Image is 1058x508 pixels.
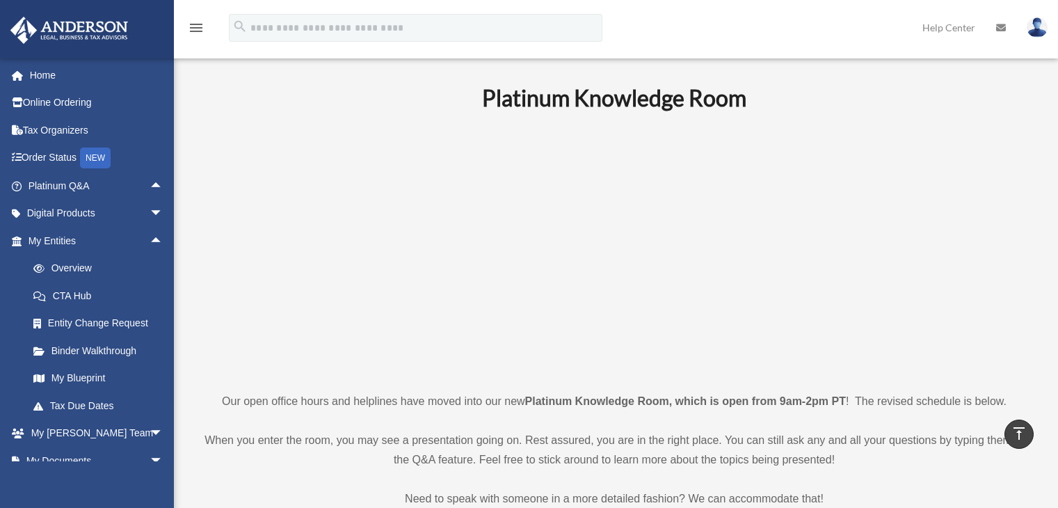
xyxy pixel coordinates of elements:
a: Digital Productsarrow_drop_down [10,200,184,228]
iframe: 231110_Toby_KnowledgeRoom [406,131,823,366]
i: menu [188,19,205,36]
b: Platinum Knowledge Room [482,84,746,111]
p: When you enter the room, you may see a presentation going on. Rest assured, you are in the right ... [198,431,1030,470]
div: NEW [80,148,111,168]
p: Our open office hours and helplines have moved into our new ! The revised schedule is below. [198,392,1030,411]
a: Binder Walkthrough [19,337,184,365]
a: Home [10,61,184,89]
a: CTA Hub [19,282,184,310]
a: vertical_align_top [1004,420,1034,449]
a: menu [188,24,205,36]
a: Tax Organizers [10,116,184,144]
a: My Blueprint [19,365,184,392]
span: arrow_drop_up [150,227,177,255]
a: My [PERSON_NAME] Teamarrow_drop_down [10,420,184,447]
span: arrow_drop_down [150,420,177,448]
img: Anderson Advisors Platinum Portal [6,17,132,44]
span: arrow_drop_down [150,447,177,475]
a: Order StatusNEW [10,144,184,173]
span: arrow_drop_down [150,200,177,228]
a: Online Ordering [10,89,184,117]
i: search [232,19,248,34]
a: Tax Due Dates [19,392,184,420]
span: arrow_drop_up [150,172,177,200]
a: Entity Change Request [19,310,184,338]
a: My Entitiesarrow_drop_up [10,227,184,255]
img: User Pic [1027,17,1048,38]
a: Overview [19,255,184,283]
strong: Platinum Knowledge Room, which is open from 9am-2pm PT [525,395,846,407]
i: vertical_align_top [1011,425,1027,442]
a: Platinum Q&Aarrow_drop_up [10,172,184,200]
a: My Documentsarrow_drop_down [10,447,184,475]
